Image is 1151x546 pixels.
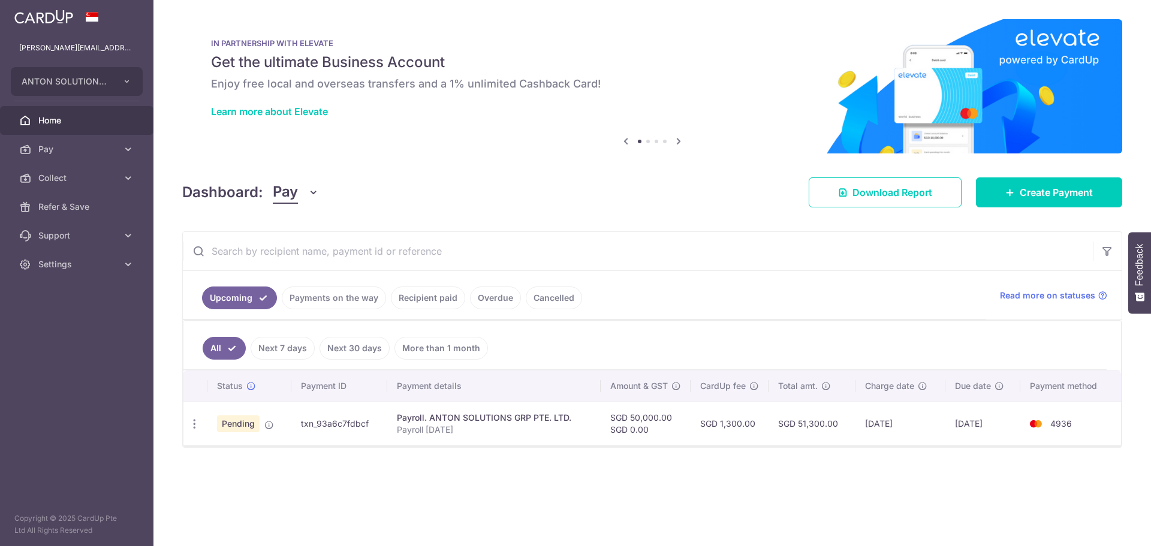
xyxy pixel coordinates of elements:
input: Search by recipient name, payment id or reference [183,232,1093,270]
th: Payment details [387,370,601,402]
a: Payments on the way [282,286,386,309]
span: 4936 [1050,418,1072,429]
span: Settings [38,258,117,270]
button: Pay [273,181,319,204]
span: Status [217,380,243,392]
span: Refer & Save [38,201,117,213]
p: [PERSON_NAME][EMAIL_ADDRESS][PERSON_NAME][DOMAIN_NAME] [19,42,134,54]
button: ANTON SOLUTIONS GRP PTE. LTD. [11,67,143,96]
h6: Enjoy free local and overseas transfers and a 1% unlimited Cashback Card! [211,77,1093,91]
td: SGD 51,300.00 [769,402,855,445]
span: Amount & GST [610,380,668,392]
div: Payroll. ANTON SOLUTIONS GRP PTE. LTD. [397,412,591,424]
th: Payment ID [291,370,387,402]
span: Feedback [1134,244,1145,286]
p: IN PARTNERSHIP WITH ELEVATE [211,38,1093,48]
a: More than 1 month [394,337,488,360]
a: Cancelled [526,286,582,309]
button: Feedback - Show survey [1128,232,1151,313]
span: Read more on statuses [1000,289,1095,301]
a: Overdue [470,286,521,309]
a: Download Report [809,177,962,207]
span: Collect [38,172,117,184]
span: Charge date [865,380,914,392]
span: CardUp fee [700,380,746,392]
span: Due date [955,380,991,392]
a: Read more on statuses [1000,289,1107,301]
span: Total amt. [778,380,818,392]
td: txn_93a6c7fdbcf [291,402,387,445]
a: All [203,337,246,360]
p: Payroll [DATE] [397,424,591,436]
h4: Dashboard: [182,182,263,203]
span: Support [38,230,117,242]
td: [DATE] [945,402,1021,445]
td: SGD 1,300.00 [691,402,769,445]
a: Next 7 days [251,337,315,360]
img: CardUp [14,10,73,24]
span: Pay [273,181,298,204]
a: Learn more about Elevate [211,105,328,117]
span: Pending [217,415,260,432]
span: Pay [38,143,117,155]
td: SGD 50,000.00 SGD 0.00 [601,402,691,445]
a: Next 30 days [320,337,390,360]
a: Recipient paid [391,286,465,309]
span: Home [38,114,117,126]
span: Create Payment [1020,185,1093,200]
span: ANTON SOLUTIONS GRP PTE. LTD. [22,76,110,88]
a: Upcoming [202,286,277,309]
h5: Get the ultimate Business Account [211,53,1093,72]
span: Download Report [852,185,932,200]
iframe: Opens a widget where you can find more information [1074,510,1139,540]
td: [DATE] [855,402,945,445]
img: Renovation banner [182,19,1122,153]
a: Create Payment [976,177,1122,207]
th: Payment method [1020,370,1121,402]
img: Bank Card [1024,417,1048,431]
